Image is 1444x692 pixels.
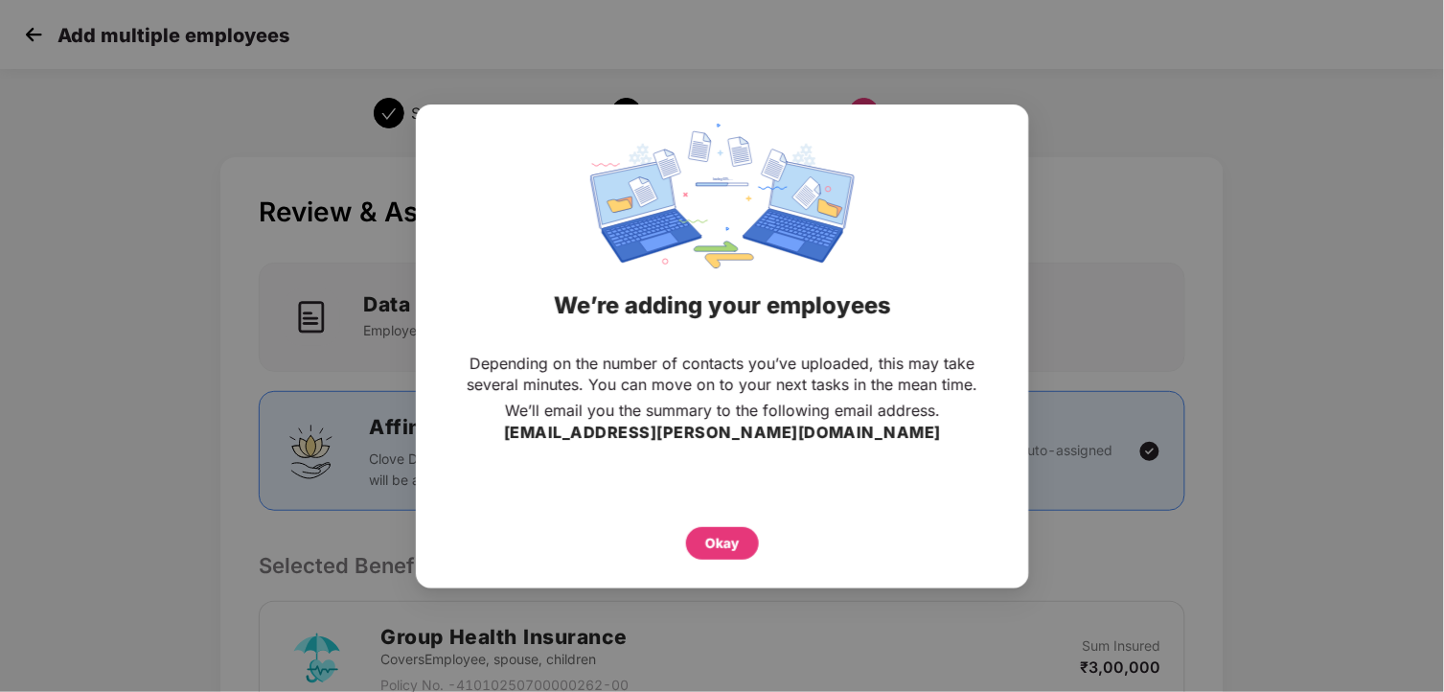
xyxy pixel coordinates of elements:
[589,124,854,268] img: svg+xml;base64,PHN2ZyBpZD0iRGF0YV9zeW5jaW5nIiB4bWxucz0iaHR0cDovL3d3dy53My5vcmcvMjAwMC9zdmciIHdpZH...
[454,353,991,395] p: Depending on the number of contacts you’ve uploaded, this may take several minutes. You can move ...
[705,532,740,553] div: Okay
[440,268,1005,343] div: We’re adding your employees
[505,400,940,421] p: We’ll email you the summary to the following email address.
[503,421,941,446] h3: [EMAIL_ADDRESS][PERSON_NAME][DOMAIN_NAME]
